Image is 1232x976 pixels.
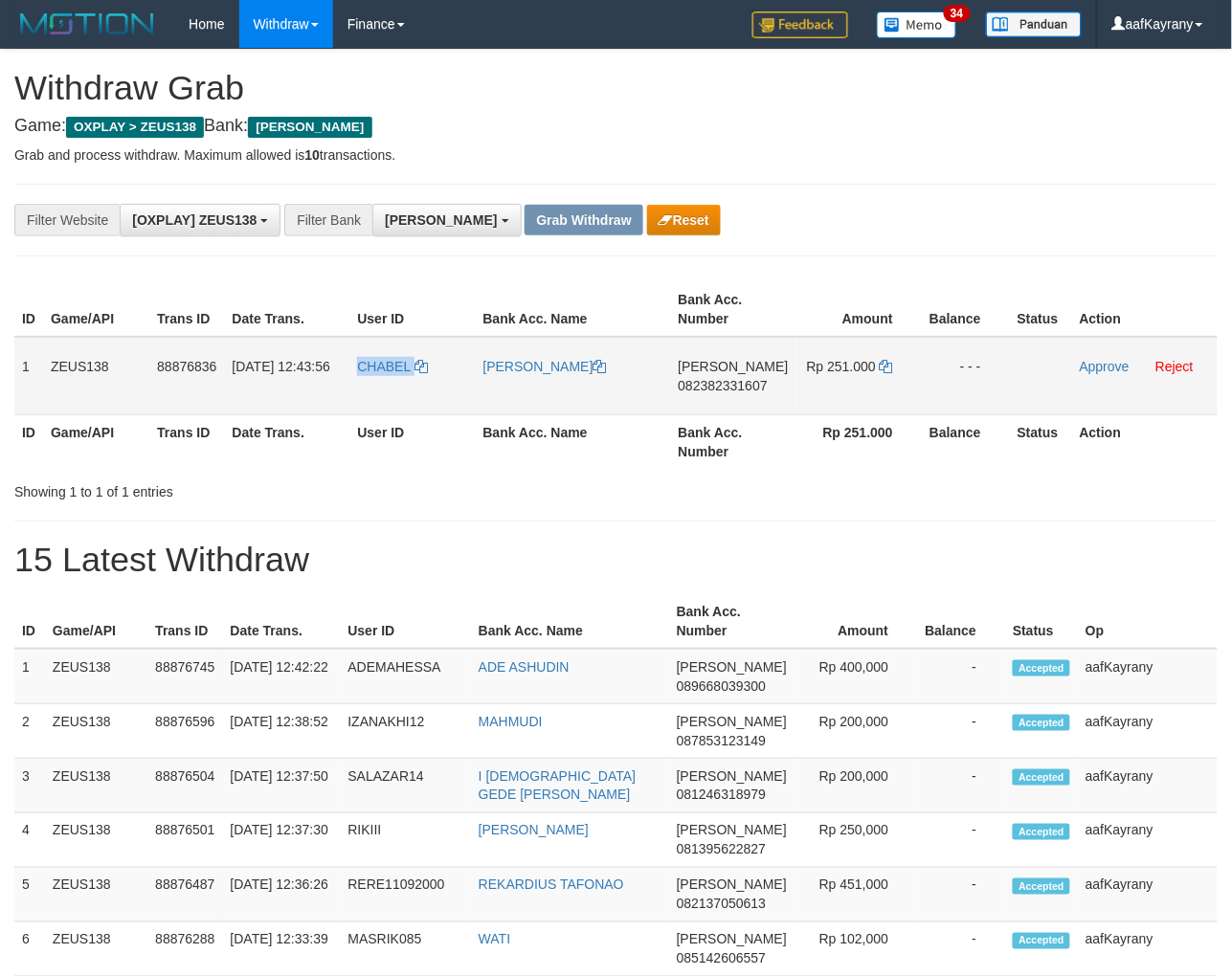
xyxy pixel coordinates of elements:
th: Status [1010,414,1072,469]
td: SALAZAR14 [340,759,470,813]
td: - [917,868,1005,922]
td: aafKayrany [1078,704,1218,759]
span: Copy 081395622827 to clipboard [677,842,766,857]
strong: 10 [304,147,320,163]
td: 88876745 [147,649,222,704]
img: MOTION_logo.png [14,10,160,38]
th: Bank Acc. Name [476,414,671,469]
td: 88876596 [147,704,222,759]
div: Showing 1 to 1 of 1 entries [14,475,499,501]
span: [PERSON_NAME] [677,877,787,893]
h1: 15 Latest Withdraw [14,541,1218,579]
td: - [917,759,1005,813]
td: 1 [14,649,45,704]
th: Amount [796,282,922,337]
img: Feedback.jpg [752,11,848,38]
td: 88876504 [147,759,222,813]
th: ID [14,282,43,337]
th: User ID [349,282,475,337]
td: ZEUS138 [45,704,147,759]
button: Reset [647,205,721,235]
span: 34 [944,5,970,22]
th: Amount [795,594,917,649]
span: [PERSON_NAME] [385,212,497,228]
th: Bank Acc. Name [476,282,671,337]
span: Copy 082382331607 to clipboard [679,378,768,393]
td: IZANAKHI12 [340,704,470,759]
button: Grab Withdraw [525,205,642,235]
th: Game/API [43,282,149,337]
img: Button%20Memo.svg [877,11,957,38]
a: [PERSON_NAME] [479,823,589,838]
th: Game/API [43,414,149,469]
span: [PERSON_NAME] [677,932,787,947]
span: CHABEL [357,359,411,374]
td: [DATE] 12:36:26 [223,868,341,922]
div: Filter Bank [284,204,372,236]
td: [DATE] 12:42:22 [223,649,341,704]
a: ADE ASHUDIN [479,659,570,675]
a: MAHMUDI [479,714,543,729]
span: [PERSON_NAME] [248,117,371,138]
th: ID [14,414,43,469]
span: [PERSON_NAME] [677,659,787,675]
td: 4 [14,813,45,868]
span: [PERSON_NAME] [679,359,789,374]
th: Bank Acc. Number [669,594,795,649]
th: Status [1005,594,1078,649]
span: [PERSON_NAME] [677,823,787,838]
td: Rp 451,000 [795,868,917,922]
td: 3 [14,759,45,813]
td: RERE11092000 [340,868,470,922]
span: 88876836 [157,359,216,374]
td: ZEUS138 [45,649,147,704]
td: aafKayrany [1078,759,1218,813]
th: Trans ID [147,594,222,649]
th: Balance [917,594,1005,649]
th: Status [1010,282,1072,337]
th: Action [1072,414,1218,469]
h1: Withdraw Grab [14,69,1218,107]
td: Rp 200,000 [795,759,917,813]
a: Approve [1080,359,1130,374]
th: Rp 251.000 [796,414,922,469]
span: Accepted [1013,660,1070,677]
td: - [917,649,1005,704]
th: Action [1072,282,1218,337]
span: Accepted [1013,715,1070,731]
td: aafKayrany [1078,868,1218,922]
td: Rp 200,000 [795,704,917,759]
a: [PERSON_NAME] [483,359,607,374]
td: 1 [14,337,43,415]
button: [OXPLAY] ZEUS138 [120,204,280,236]
td: Rp 250,000 [795,813,917,868]
a: Copy 251000 to clipboard [880,359,893,374]
td: ZEUS138 [45,868,147,922]
a: REKARDIUS TAFONAO [479,877,624,893]
td: Rp 400,000 [795,649,917,704]
span: Accepted [1013,769,1070,786]
span: Accepted [1013,933,1070,949]
td: [DATE] 12:38:52 [223,704,341,759]
th: Trans ID [149,414,224,469]
td: - [917,813,1005,868]
td: RIKIII [340,813,470,868]
span: Copy 085142606557 to clipboard [677,951,766,966]
th: Bank Acc. Number [671,414,796,469]
td: aafKayrany [1078,813,1218,868]
td: 88876501 [147,813,222,868]
span: Copy 081246318979 to clipboard [677,787,766,803]
a: I [DEMOGRAPHIC_DATA] GEDE [PERSON_NAME] [479,768,636,803]
th: Game/API [45,594,147,649]
span: [OXPLAY] ZEUS138 [132,212,257,228]
td: - [917,704,1005,759]
td: 2 [14,704,45,759]
th: Date Trans. [224,414,349,469]
th: User ID [340,594,470,649]
a: Reject [1155,359,1194,374]
td: ZEUS138 [45,759,147,813]
th: ID [14,594,45,649]
td: ZEUS138 [45,813,147,868]
span: Rp 251.000 [807,359,876,374]
span: Accepted [1013,824,1070,840]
